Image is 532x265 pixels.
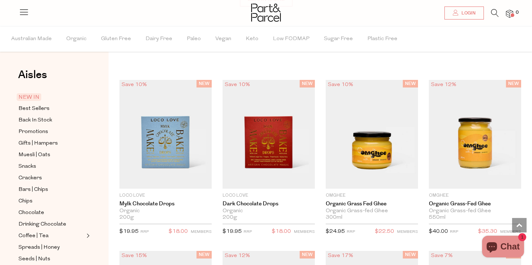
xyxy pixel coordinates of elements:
span: Back In Stock [18,116,52,125]
a: Back In Stock [18,116,84,125]
small: RRP [347,230,355,234]
a: Coffee | Tea [18,231,84,240]
span: Bars | Chips [18,185,48,194]
p: OMGhee [326,192,418,199]
span: Drinking Chocolate [18,220,66,229]
div: Save 17% [326,251,355,261]
div: Organic [119,208,212,214]
span: Aisles [18,67,47,83]
span: Seeds | Nuts [18,255,50,264]
a: Organic Grass-fed Ghee [429,201,521,207]
img: Dark Chocolate Drops [223,80,315,189]
span: $18.00 [169,227,188,236]
span: Vegan [215,26,231,52]
a: Bars | Chips [18,185,84,194]
small: RRP [244,230,252,234]
p: Loco Love [119,192,212,199]
span: Chips [18,197,33,206]
div: Organic Grass-fed Ghee [429,208,521,214]
span: NEW [403,80,418,87]
span: $19.95 [223,229,242,234]
span: NEW [300,251,315,258]
small: MEMBERS [294,230,315,234]
div: Save 15% [119,251,149,261]
a: Snacks [18,162,84,171]
span: Promotions [18,128,48,136]
span: Crackers [18,174,42,183]
a: Crackers [18,174,84,183]
a: Best Sellers [18,104,84,113]
div: Save 10% [119,80,149,90]
span: $35.30 [478,227,497,236]
div: Organic [223,208,315,214]
a: Organic Grass Fed Ghee [326,201,418,207]
span: NEW [300,80,315,87]
a: Login [444,7,484,20]
span: $40.00 [429,229,448,234]
img: Organic Grass-fed Ghee [429,80,521,189]
span: NEW [403,251,418,258]
span: Plastic Free [367,26,397,52]
span: Chocolate [18,209,44,217]
a: NEW IN [18,93,84,102]
small: RRP [140,230,149,234]
span: Organic [66,26,86,52]
p: Loco Love [223,192,315,199]
div: Save 10% [326,80,355,90]
span: Paleo [187,26,201,52]
span: NEW IN [17,93,41,101]
span: Muesli | Oats [18,151,50,159]
div: Organic Grass-fed Ghee [326,208,418,214]
a: Muesli | Oats [18,150,84,159]
a: Gifts | Hampers [18,139,84,148]
a: Chocolate [18,208,84,217]
img: Part&Parcel [251,4,281,22]
a: Chips [18,197,84,206]
span: NEW [197,80,212,87]
a: Spreads | Honey [18,243,84,252]
small: RRP [450,230,458,234]
span: Dairy Free [145,26,172,52]
span: $22.50 [375,227,394,236]
span: NEW [506,80,521,87]
span: Spreads | Honey [18,243,60,252]
small: MEMBERS [191,230,212,234]
p: OMGhee [429,192,521,199]
div: Save 12% [429,80,459,90]
span: Australian Made [11,26,52,52]
span: 200g [223,214,237,221]
a: Drinking Chocolate [18,220,84,229]
span: Keto [246,26,258,52]
span: Sugar Free [324,26,353,52]
small: MEMBERS [500,230,521,234]
span: Login [460,10,476,16]
a: Promotions [18,127,84,136]
a: Aisles [18,69,47,87]
span: Coffee | Tea [18,232,48,240]
img: Organic Grass Fed Ghee [326,80,418,189]
small: MEMBERS [397,230,418,234]
div: Save 7% [429,251,455,261]
span: $18.00 [272,227,291,236]
span: $24.95 [326,229,345,234]
span: 300ml [326,214,342,221]
span: Gluten Free [101,26,131,52]
span: Snacks [18,162,36,171]
a: Mylk Chocolate Drops [119,201,212,207]
a: Seeds | Nuts [18,255,84,264]
span: NEW [197,251,212,258]
button: Expand/Collapse Coffee | Tea [85,231,90,240]
span: Low FODMAP [273,26,309,52]
img: Mylk Chocolate Drops [119,80,212,189]
span: 200g [119,214,134,221]
span: 0 [514,9,520,16]
inbox-online-store-chat: Shopify online store chat [480,236,526,259]
div: Save 10% [223,80,252,90]
span: Gifts | Hampers [18,139,58,148]
span: 550ml [429,214,446,221]
a: Dark Chocolate Drops [223,201,315,207]
div: Save 12% [223,251,252,261]
a: 0 [506,10,513,17]
span: Best Sellers [18,104,50,113]
span: $19.95 [119,229,139,234]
